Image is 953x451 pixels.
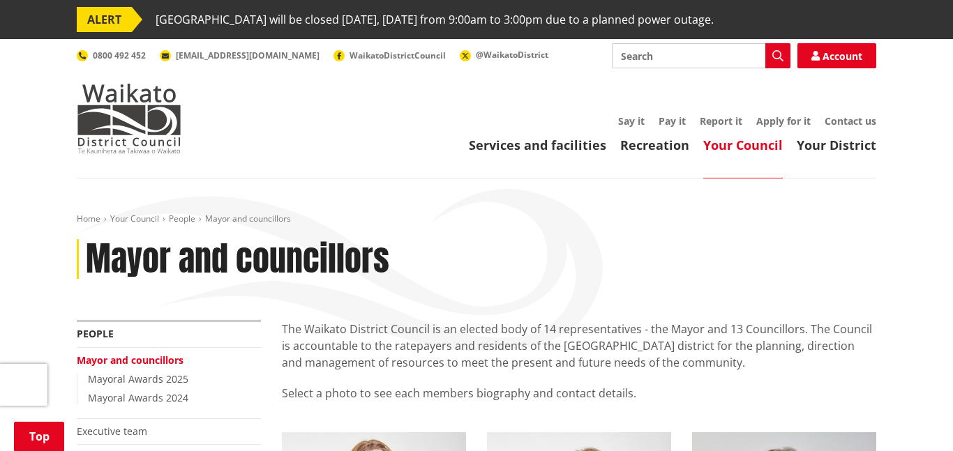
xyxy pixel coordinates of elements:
[618,114,645,128] a: Say it
[77,213,100,224] a: Home
[282,385,876,418] p: Select a photo to see each members biography and contact details.
[282,321,876,371] p: The Waikato District Council is an elected body of 14 representatives - the Mayor and 13 Councill...
[77,425,147,438] a: Executive team
[703,137,783,153] a: Your Council
[612,43,790,68] input: Search input
[156,7,714,32] span: [GEOGRAPHIC_DATA] will be closed [DATE], [DATE] from 9:00am to 3:00pm due to a planned power outage.
[469,137,606,153] a: Services and facilities
[476,49,548,61] span: @WaikatoDistrict
[169,213,195,224] a: People
[700,114,742,128] a: Report it
[88,391,188,404] a: Mayoral Awards 2024
[797,137,876,153] a: Your District
[460,49,548,61] a: @WaikatoDistrict
[77,327,114,340] a: People
[659,114,686,128] a: Pay it
[77,353,183,367] a: Mayor and councillors
[620,137,689,153] a: Recreation
[77,84,181,153] img: Waikato District Council - Te Kaunihera aa Takiwaa o Waikato
[797,43,876,68] a: Account
[176,49,320,61] span: [EMAIL_ADDRESS][DOMAIN_NAME]
[350,49,446,61] span: WaikatoDistrictCouncil
[160,49,320,61] a: [EMAIL_ADDRESS][DOMAIN_NAME]
[756,114,811,128] a: Apply for it
[93,49,146,61] span: 0800 492 452
[88,372,188,385] a: Mayoral Awards 2025
[77,213,876,225] nav: breadcrumb
[86,239,389,280] h1: Mayor and councillors
[14,422,64,451] a: Top
[333,49,446,61] a: WaikatoDistrictCouncil
[77,7,132,32] span: ALERT
[825,114,876,128] a: Contact us
[205,213,291,224] span: Mayor and councillors
[77,49,146,61] a: 0800 492 452
[110,213,159,224] a: Your Council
